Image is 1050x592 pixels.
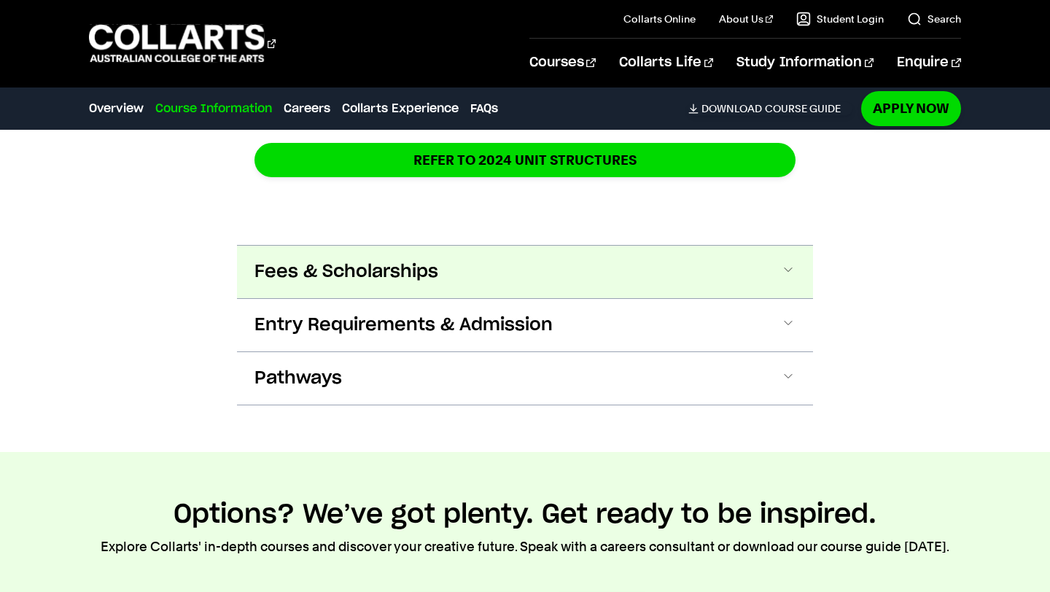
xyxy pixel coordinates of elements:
[284,100,330,117] a: Careers
[907,12,961,26] a: Search
[237,299,813,351] button: Entry Requirements & Admission
[623,12,696,26] a: Collarts Online
[861,91,961,125] a: Apply Now
[174,499,876,531] h2: Options? We’ve got plenty. Get ready to be inspired.
[254,313,553,337] span: Entry Requirements & Admission
[719,12,773,26] a: About Us
[529,39,596,87] a: Courses
[796,12,884,26] a: Student Login
[342,100,459,117] a: Collarts Experience
[736,39,874,87] a: Study Information
[89,23,276,64] div: Go to homepage
[254,143,796,177] a: REFER TO 2024 unit structures
[89,100,144,117] a: Overview
[688,102,852,115] a: DownloadCourse Guide
[237,246,813,298] button: Fees & Scholarships
[470,100,498,117] a: FAQs
[237,352,813,405] button: Pathways
[155,100,272,117] a: Course Information
[619,39,713,87] a: Collarts Life
[701,102,762,115] span: Download
[254,260,438,284] span: Fees & Scholarships
[254,367,342,390] span: Pathways
[897,39,960,87] a: Enquire
[101,537,949,557] p: Explore Collarts' in-depth courses and discover your creative future. Speak with a careers consul...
